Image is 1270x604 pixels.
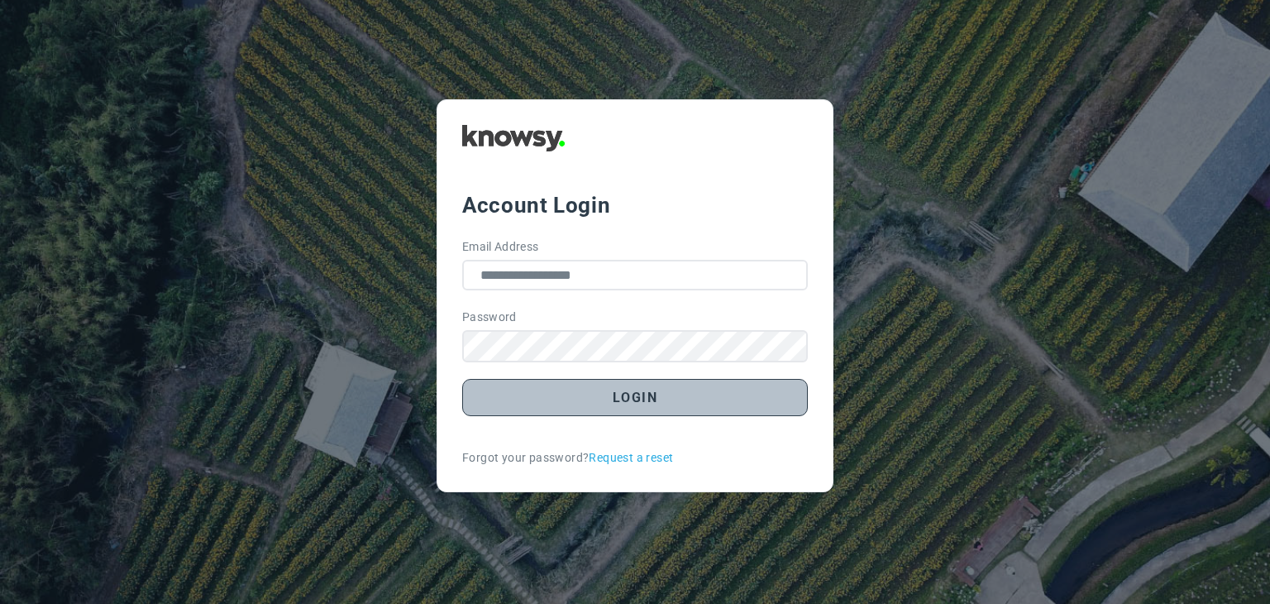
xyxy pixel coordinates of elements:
a: Request a reset [589,449,673,467]
label: Email Address [462,238,539,256]
div: Forgot your password? [462,449,808,467]
button: Login [462,379,808,416]
label: Password [462,309,517,326]
div: Account Login [462,190,808,220]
